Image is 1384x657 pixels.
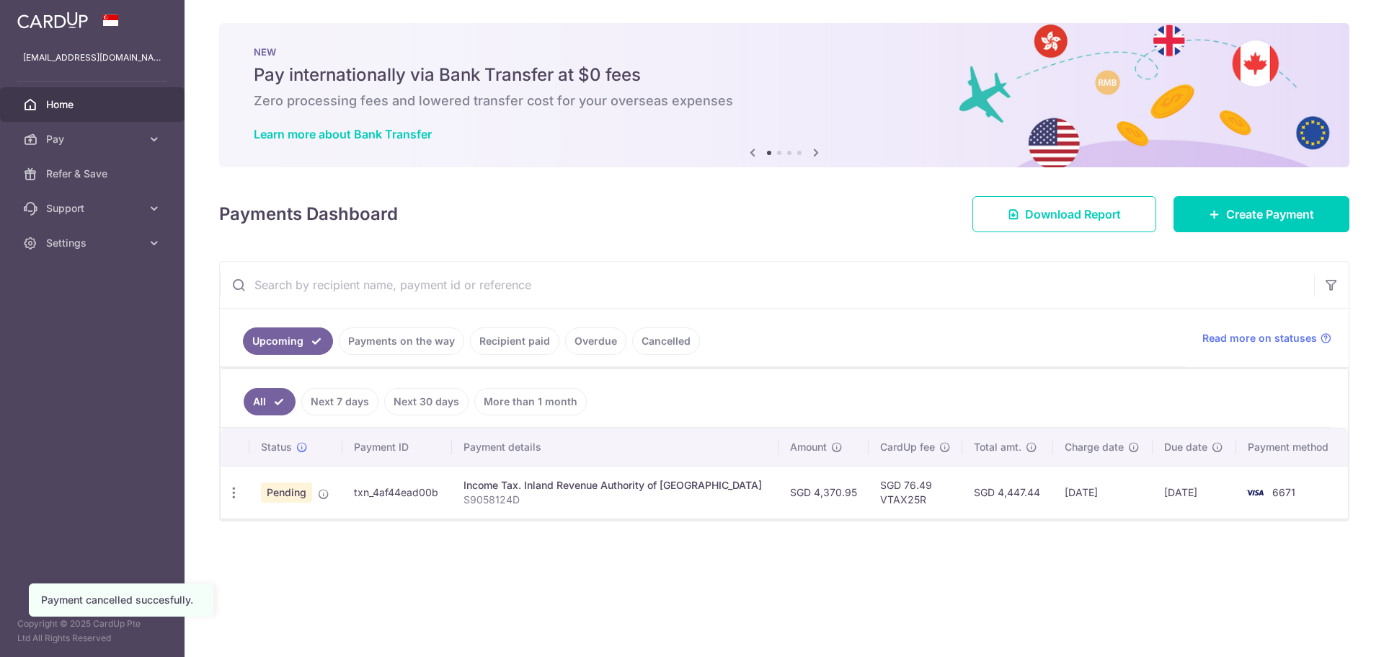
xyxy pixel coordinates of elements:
[1202,331,1317,345] span: Read more on statuses
[632,327,700,355] a: Cancelled
[254,63,1315,87] h5: Pay internationally via Bank Transfer at $0 fees
[1164,440,1207,454] span: Due date
[778,466,869,519] td: SGD 4,370.95
[1025,206,1121,223] span: Download Report
[261,482,312,503] span: Pending
[565,327,626,355] a: Overdue
[474,388,587,415] a: More than 1 month
[342,428,452,466] th: Payment ID
[972,196,1156,232] a: Download Report
[463,493,768,507] p: S9058124D
[1174,196,1349,232] a: Create Payment
[254,92,1315,110] h6: Zero processing fees and lowered transfer cost for your overseas expenses
[452,428,779,466] th: Payment details
[880,440,935,454] span: CardUp fee
[339,327,464,355] a: Payments on the way
[17,12,88,29] img: CardUp
[46,167,141,181] span: Refer & Save
[219,201,398,227] h4: Payments Dashboard
[254,46,1315,58] p: NEW
[46,132,141,146] span: Pay
[41,593,201,607] div: Payment cancelled succesfully.
[1272,486,1295,498] span: 6671
[220,262,1314,308] input: Search by recipient name, payment id or reference
[23,50,161,65] p: [EMAIL_ADDRESS][DOMAIN_NAME]
[974,440,1021,454] span: Total amt.
[1053,466,1153,519] td: [DATE]
[463,478,768,493] div: Income Tax. Inland Revenue Authority of [GEOGRAPHIC_DATA]
[219,23,1349,167] img: Bank transfer banner
[301,388,378,415] a: Next 7 days
[261,440,292,454] span: Status
[470,327,559,355] a: Recipient paid
[384,388,469,415] a: Next 30 days
[1241,484,1269,501] img: Bank Card
[342,466,452,519] td: txn_4af44ead00b
[1226,206,1314,223] span: Create Payment
[46,201,141,216] span: Support
[1065,440,1124,454] span: Charge date
[962,466,1053,519] td: SGD 4,447.44
[1202,331,1331,345] a: Read more on statuses
[1236,428,1348,466] th: Payment method
[243,327,333,355] a: Upcoming
[869,466,962,519] td: SGD 76.49 VTAX25R
[46,97,141,112] span: Home
[790,440,827,454] span: Amount
[254,127,432,141] a: Learn more about Bank Transfer
[244,388,296,415] a: All
[1153,466,1236,519] td: [DATE]
[46,236,141,250] span: Settings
